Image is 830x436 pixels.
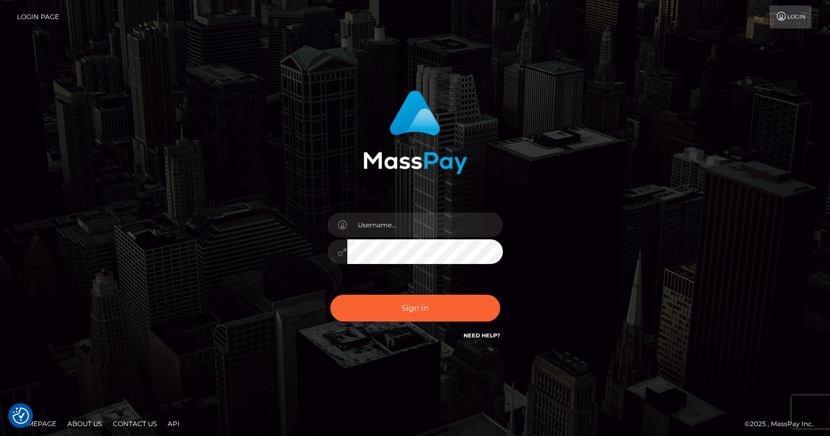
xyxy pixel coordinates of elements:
a: About Us [63,415,106,432]
a: API [163,415,184,432]
a: Login [770,5,811,28]
img: Revisit consent button [13,408,29,424]
a: Contact Us [108,415,161,432]
button: Consent Preferences [13,408,29,424]
a: Login Page [17,5,59,28]
img: MassPay Login [363,90,467,174]
a: Need Help? [463,332,500,339]
button: Sign in [330,295,500,322]
input: Username... [347,213,503,237]
div: © 2025 , MassPay Inc. [745,418,822,430]
a: Homepage [12,415,61,432]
